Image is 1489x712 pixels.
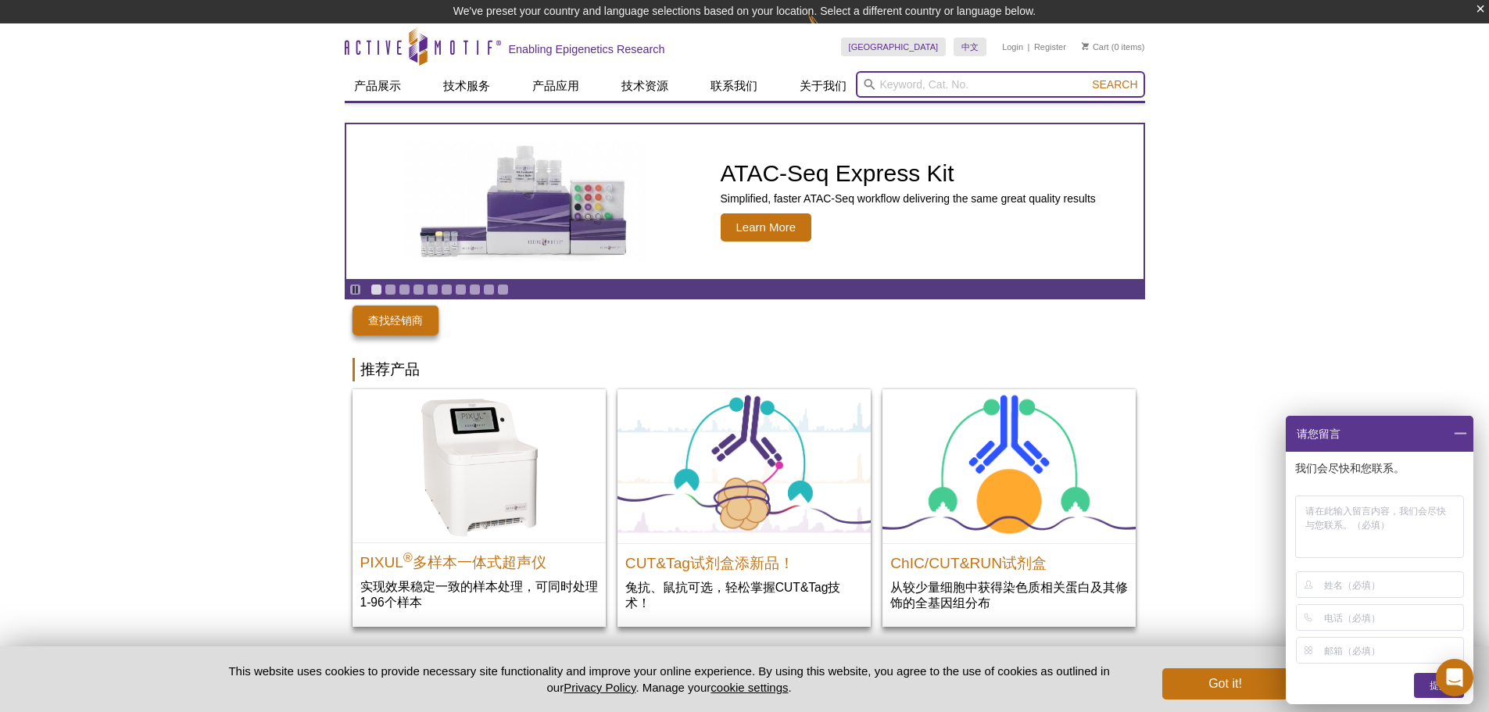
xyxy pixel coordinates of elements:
[1414,673,1464,698] div: 提交
[617,389,871,543] img: CUT&Tag试剂盒添新品！
[346,124,1144,279] a: ATAC-Seq Express Kit ATAC-Seq Express Kit Simplified, faster ATAC-Seq workflow delivering the sam...
[882,389,1136,627] a: ChIC/CUT&RUN Assay Kit ChIC/CUT&RUN试剂盒 从较少量细胞中获得染色质相关蛋白及其修饰的全基因组分布
[890,548,1128,571] h2: ChIC/CUT&RUN试剂盒
[455,284,467,295] a: Go to slide 7
[202,663,1137,696] p: This website uses cookies to provide necessary site functionality and improve your online experie...
[721,213,812,242] span: Learn More
[1082,38,1145,56] li: (0 items)
[1034,41,1066,52] a: Register
[625,579,863,611] p: 兔抗、鼠抗可选，轻松掌握CUT&Tag技术！
[497,284,509,295] a: Go to slide 10
[1002,41,1023,52] a: Login
[427,284,438,295] a: Go to slide 5
[617,389,871,627] a: CUT&Tag试剂盒添新品！ CUT&Tag试剂盒添新品！ 兔抗、鼠抗可选，轻松掌握CUT&Tag技术！
[346,124,1144,279] article: ATAC-Seq Express Kit
[1082,42,1089,50] img: Your Cart
[434,71,499,101] a: 技术服务
[353,358,1137,381] h2: 推荐产品
[721,191,1096,206] p: Simplified, faster ATAC-Seq workflow delivering the same great quality results
[353,306,438,335] a: 查找经销商
[790,71,856,101] a: 关于我们
[509,42,665,56] h2: Enabling Epigenetics Research
[564,681,635,694] a: Privacy Policy
[399,284,410,295] a: Go to slide 3
[385,284,396,295] a: Go to slide 2
[345,71,410,101] a: 产品展示
[483,284,495,295] a: Go to slide 9
[625,548,863,571] h2: CUT&Tag试剂盒添新品！
[890,579,1128,611] p: 从较少量细胞中获得染色质相关蛋白及其修饰的全基因组分布
[882,389,1136,543] img: ChIC/CUT&RUN Assay Kit
[360,547,598,571] h2: PIXUL 多样本一体式超声仪
[469,284,481,295] a: Go to slide 8
[807,12,849,48] img: Change Here
[413,284,424,295] a: Go to slide 4
[353,389,606,626] a: PIXUL Multi-Sample Sonicator PIXUL®多样本一体式超声仪 实现效果稳定一致的样本处理，可同时处理1-96个样本
[954,38,986,56] a: 中文
[523,71,589,101] a: 产品应用
[1436,659,1473,696] div: Open Intercom Messenger
[841,38,947,56] a: [GEOGRAPHIC_DATA]
[353,389,606,542] img: PIXUL Multi-Sample Sonicator
[1082,41,1109,52] a: Cart
[612,71,678,101] a: 技术资源
[1092,78,1137,91] span: Search
[1324,638,1461,663] input: 邮箱（必填）
[856,71,1145,98] input: Keyword, Cat. No.
[1295,416,1340,452] span: 请您留言
[1295,461,1467,475] p: 我们会尽快和您联系。
[360,578,598,610] p: 实现效果稳定一致的样本处理，可同时处理1-96个样本
[403,551,413,564] sup: ®
[1162,668,1287,699] button: Got it!
[349,284,361,295] a: Toggle autoplay
[701,71,767,101] a: 联系我们
[1324,572,1461,597] input: 姓名（必填）
[710,681,788,694] button: cookie settings
[1028,38,1030,56] li: |
[721,162,1096,185] h2: ATAC-Seq Express Kit
[1087,77,1142,91] button: Search
[441,284,453,295] a: Go to slide 6
[396,142,654,261] img: ATAC-Seq Express Kit
[1324,605,1461,630] input: 电话（必填）
[370,284,382,295] a: Go to slide 1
